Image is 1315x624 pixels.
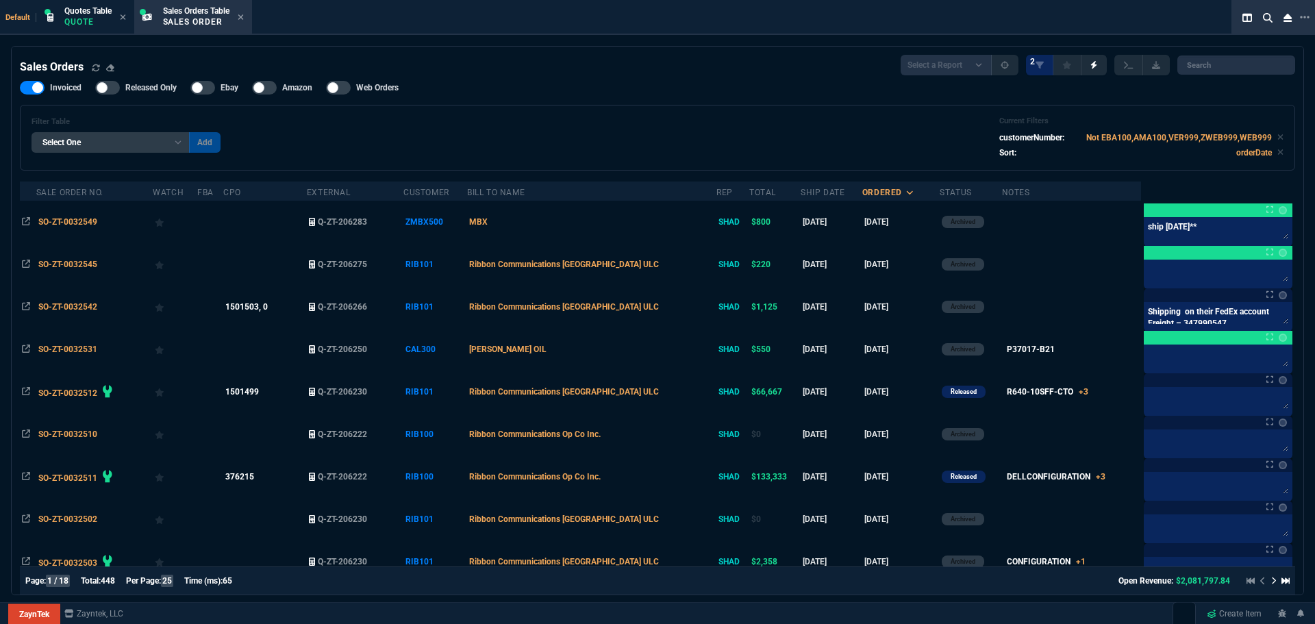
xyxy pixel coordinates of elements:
[749,286,801,328] td: $1,125
[225,387,259,397] span: 1501499
[356,82,399,93] span: Web Orders
[403,455,467,498] td: RIB100
[184,576,223,586] span: Time (ms):
[403,201,467,243] td: ZMBX500
[20,59,84,75] h4: Sales Orders
[38,429,97,439] span: SO-ZT-0032510
[940,187,972,198] div: Status
[1300,11,1310,24] nx-icon: Open New Tab
[225,302,268,312] span: 1501503, 0
[951,429,975,440] p: Archived
[155,255,195,274] div: Add to Watchlist
[38,473,97,483] span: SO-ZT-0032511
[307,187,351,198] div: External
[801,201,862,243] td: [DATE]
[25,576,46,586] span: Page:
[801,455,862,498] td: [DATE]
[155,425,195,444] div: Add to Watchlist
[318,429,367,439] span: Q-ZT-206222
[22,302,30,312] nx-icon: Open In Opposite Panel
[749,201,801,243] td: $800
[862,413,940,455] td: [DATE]
[716,286,749,328] td: SHAD
[221,82,238,93] span: Ebay
[951,344,975,355] p: Archived
[38,260,97,269] span: SO-ZT-0032545
[38,302,97,312] span: SO-ZT-0032542
[469,217,488,227] span: MBX
[318,472,367,482] span: Q-ZT-206222
[1030,56,1035,67] span: 2
[318,345,367,354] span: Q-ZT-206250
[469,260,659,269] span: Ribbon Communications [GEOGRAPHIC_DATA] ULC
[801,286,862,328] td: [DATE]
[22,429,30,439] nx-icon: Open In Opposite Panel
[1086,133,1272,142] code: Not EBA100,AMA100,VER999,ZWEB999,WEB999
[225,301,304,313] nx-fornida-value: 1501503, 0
[801,413,862,455] td: [DATE]
[318,302,367,312] span: Q-ZT-206266
[126,576,161,586] span: Per Page:
[862,498,940,540] td: [DATE]
[403,243,467,286] td: RIB101
[22,472,30,482] nx-icon: Open In Opposite Panel
[951,216,975,227] p: Archived
[1076,557,1086,566] span: +1
[1007,471,1105,483] div: DELLCONFIGURATION+3
[862,187,902,198] div: ordered
[1007,386,1088,398] div: R640-10SFF-CTO+3
[951,556,975,567] p: Archived
[403,413,467,455] td: RIB100
[749,498,801,540] td: $0
[1176,576,1230,586] span: $2,081,797.84
[862,371,940,413] td: [DATE]
[155,297,195,316] div: Add to Watchlist
[403,540,467,583] td: RIB101
[801,328,862,371] td: [DATE]
[318,387,367,397] span: Q-ZT-206230
[223,576,232,586] span: 65
[469,302,659,312] span: Ribbon Communications [GEOGRAPHIC_DATA] ULC
[1007,556,1086,568] div: CONFIGURATION+1
[125,82,177,93] span: Released Only
[64,16,112,27] p: Quote
[716,328,749,371] td: SHAD
[469,429,601,439] span: Ribbon Communications Op Co Inc.
[38,514,97,524] span: SO-ZT-0032502
[403,328,467,371] td: CAL300
[22,557,30,566] nx-icon: Open In Opposite Panel
[161,575,173,587] span: 25
[318,217,367,227] span: Q-ZT-206283
[155,510,195,529] div: Add to Watchlist
[1079,387,1088,397] span: +3
[749,187,776,198] div: Total
[801,540,862,583] td: [DATE]
[120,12,126,23] nx-icon: Close Tab
[318,557,367,566] span: Q-ZT-206230
[1002,187,1030,198] div: Notes
[716,243,749,286] td: SHAD
[801,498,862,540] td: [DATE]
[225,472,254,482] span: 376215
[716,371,749,413] td: SHAD
[862,201,940,243] td: [DATE]
[81,576,101,586] span: Total:
[1201,603,1267,624] a: Create Item
[951,514,975,525] p: Archived
[22,514,30,524] nx-icon: Open In Opposite Panel
[469,472,601,482] span: Ribbon Communications Op Co Inc.
[282,82,312,93] span: Amazon
[155,340,195,359] div: Add to Watchlist
[238,12,244,23] nx-icon: Close Tab
[801,187,844,198] div: Ship Date
[163,6,229,16] span: Sales Orders Table
[749,540,801,583] td: $2,358
[862,455,940,498] td: [DATE]
[716,413,749,455] td: SHAD
[153,187,184,198] div: Watch
[749,371,801,413] td: $66,667
[32,117,221,127] h6: Filter Table
[403,498,467,540] td: RIB101
[38,217,97,227] span: SO-ZT-0032549
[36,187,103,198] div: Sale Order No.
